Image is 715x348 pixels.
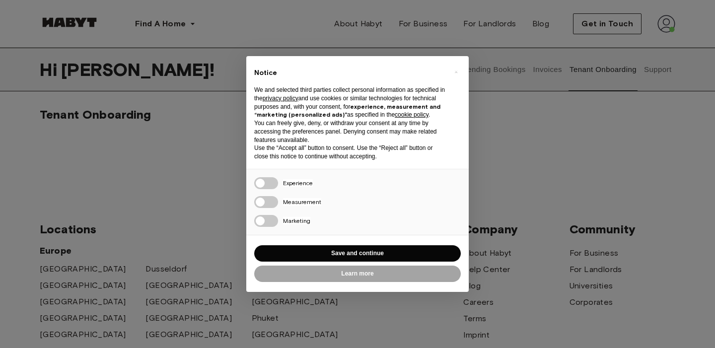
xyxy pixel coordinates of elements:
[448,64,464,80] button: Close this notice
[254,86,445,119] p: We and selected third parties collect personal information as specified in the and use cookies or...
[454,66,458,78] span: ×
[254,103,440,119] strong: experience, measurement and “marketing (personalized ads)”
[283,217,310,224] span: Marketing
[254,68,445,78] h2: Notice
[283,198,321,206] span: Measurement
[254,144,445,161] p: Use the “Accept all” button to consent. Use the “Reject all” button or close this notice to conti...
[254,245,461,262] button: Save and continue
[263,95,298,102] a: privacy policy
[254,266,461,282] button: Learn more
[254,119,445,144] p: You can freely give, deny, or withdraw your consent at any time by accessing the preferences pane...
[283,179,313,187] span: Experience
[395,111,429,118] a: cookie policy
